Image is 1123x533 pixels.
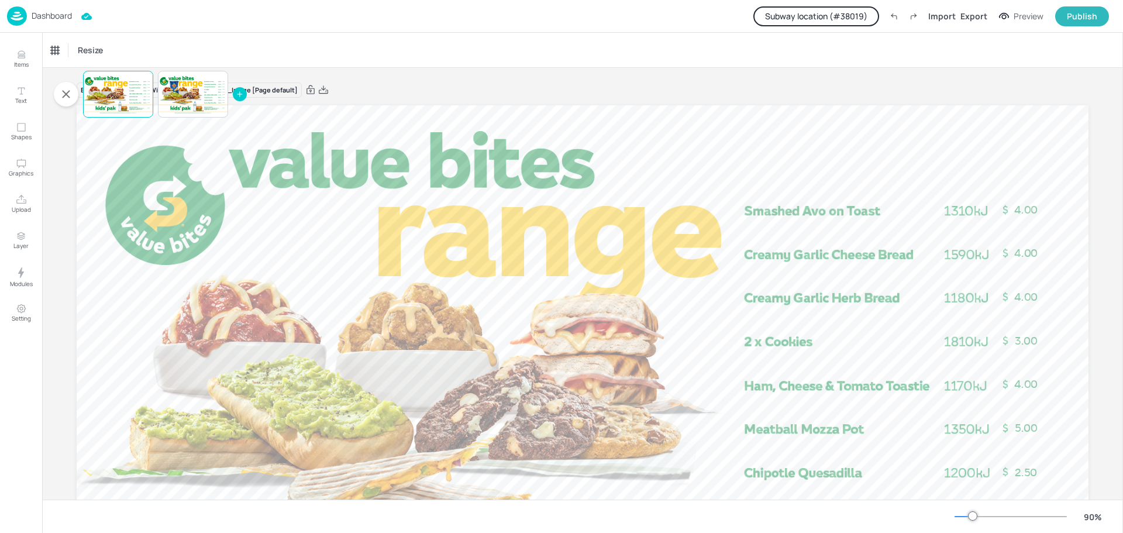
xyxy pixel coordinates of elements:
[928,10,956,22] div: Import
[223,81,225,82] span: 4.00
[7,6,27,26] img: logo-86c26b7e.jpg
[32,12,72,20] p: Dashboard
[223,97,225,98] span: 5.00
[992,8,1050,25] button: Preview
[223,92,225,93] span: 3.30
[1014,378,1038,391] span: 4.00
[1014,247,1038,260] span: 4.00
[223,102,225,104] span: 6.00
[1014,203,1038,216] span: 4.00
[148,87,150,88] span: 4.00
[148,90,150,91] span: 3.00
[148,84,150,85] span: 4.00
[148,99,150,101] span: 2.50
[1015,422,1038,435] span: 5.00
[753,6,879,26] button: Subway location (#38019)
[1067,10,1097,23] div: Publish
[223,89,225,90] span: 3.00
[223,95,225,96] span: 4.00
[148,81,150,82] span: 4.00
[1015,335,1038,348] span: 3.00
[75,44,105,56] span: Resize
[148,108,150,109] span: 6.95
[904,6,924,26] label: Redo (Ctrl + Y)
[223,108,225,109] span: 6.95
[148,102,150,104] span: 6.00
[1015,466,1037,479] span: 2.50
[223,87,225,88] span: 4.00
[960,10,987,22] div: Export
[1014,10,1043,23] div: Preview
[884,6,904,26] label: Undo (Ctrl + Z)
[223,84,225,85] span: 4.00
[1055,6,1109,26] button: Publish
[223,100,225,101] span: 2.50
[1079,511,1107,523] div: 90 %
[148,97,150,98] span: 5.00
[148,94,150,95] span: 4.00
[1014,291,1038,304] span: 4.00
